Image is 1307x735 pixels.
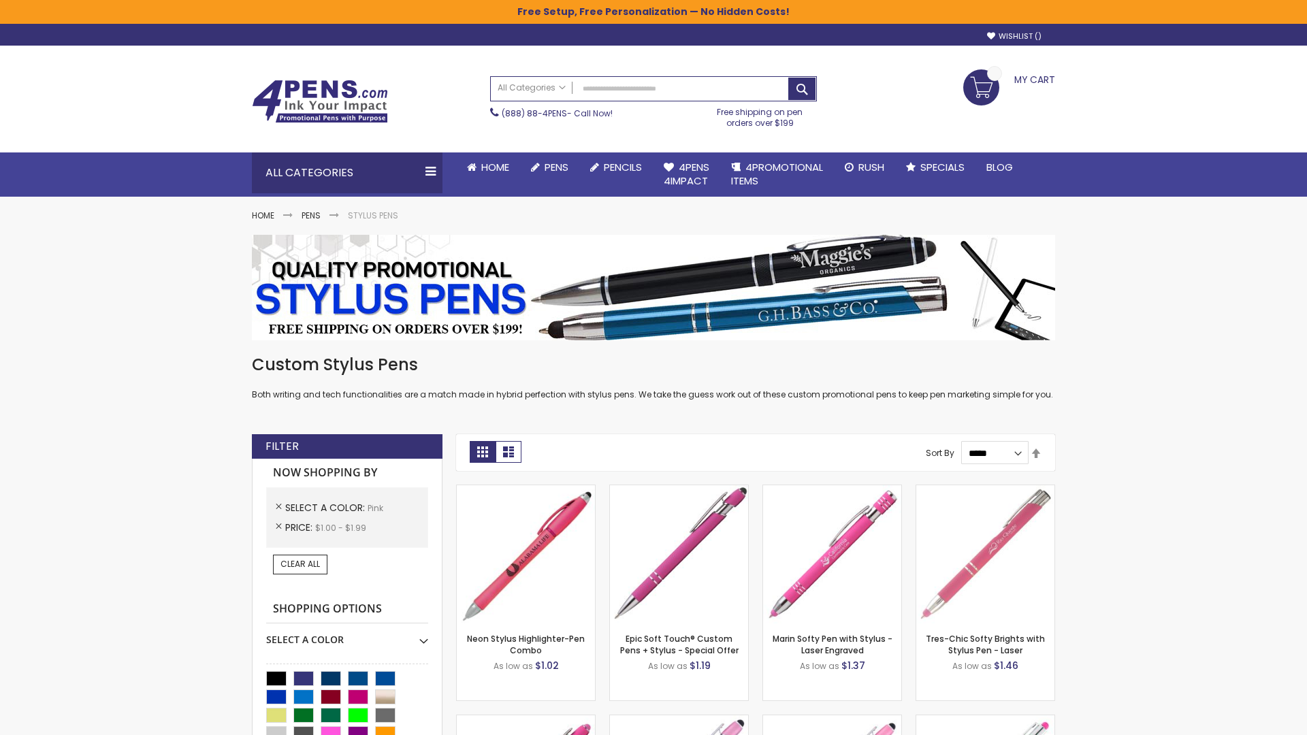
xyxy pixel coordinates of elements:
[773,633,892,655] a: Marin Softy Pen with Stylus - Laser Engraved
[800,660,839,672] span: As low as
[252,354,1055,376] h1: Custom Stylus Pens
[926,633,1045,655] a: Tres-Chic Softy Brights with Stylus Pen - Laser
[926,447,954,459] label: Sort By
[252,354,1055,401] div: Both writing and tech functionalities are a match made in hybrid perfection with stylus pens. We ...
[481,160,509,174] span: Home
[285,521,315,534] span: Price
[368,502,383,514] span: Pink
[494,660,533,672] span: As low as
[266,595,428,624] strong: Shopping Options
[252,235,1055,340] img: Stylus Pens
[610,485,748,496] a: 4P-MS8B-Pink
[916,485,1054,496] a: Tres-Chic Softy Brights with Stylus Pen - Laser-Pink
[348,210,398,221] strong: Stylus Pens
[952,660,992,672] span: As low as
[664,160,709,188] span: 4Pens 4impact
[841,659,865,672] span: $1.37
[916,485,1054,623] img: Tres-Chic Softy Brights with Stylus Pen - Laser-Pink
[763,485,901,496] a: Marin Softy Pen with Stylus - Laser Engraved-Pink
[579,152,653,182] a: Pencils
[457,715,595,726] a: Ellipse Softy Brights with Stylus Pen - Laser-Pink
[858,160,884,174] span: Rush
[502,108,567,119] a: (888) 88-4PENS
[916,715,1054,726] a: Tres-Chic Softy with Stylus Top Pen - ColorJet-Pink
[491,77,572,99] a: All Categories
[648,660,688,672] span: As low as
[285,501,368,514] span: Select A Color
[252,210,274,221] a: Home
[502,108,613,119] span: - Call Now!
[610,485,748,623] img: 4P-MS8B-Pink
[302,210,321,221] a: Pens
[535,659,559,672] span: $1.02
[273,555,327,574] a: Clear All
[703,101,818,129] div: Free shipping on pen orders over $199
[763,485,901,623] img: Marin Softy Pen with Stylus - Laser Engraved-Pink
[620,633,739,655] a: Epic Soft Touch® Custom Pens + Stylus - Special Offer
[252,152,442,193] div: All Categories
[653,152,720,197] a: 4Pens4impact
[604,160,642,174] span: Pencils
[266,623,428,647] div: Select A Color
[690,659,711,672] span: $1.19
[994,659,1018,672] span: $1.46
[457,485,595,496] a: Neon Stylus Highlighter-Pen Combo-Pink
[470,441,496,463] strong: Grid
[545,160,568,174] span: Pens
[834,152,895,182] a: Rush
[498,82,566,93] span: All Categories
[920,160,965,174] span: Specials
[520,152,579,182] a: Pens
[986,160,1013,174] span: Blog
[987,31,1042,42] a: Wishlist
[731,160,823,188] span: 4PROMOTIONAL ITEMS
[315,522,366,534] span: $1.00 - $1.99
[266,459,428,487] strong: Now Shopping by
[610,715,748,726] a: Ellipse Stylus Pen - LaserMax-Pink
[763,715,901,726] a: Ellipse Stylus Pen - ColorJet-Pink
[457,485,595,623] img: Neon Stylus Highlighter-Pen Combo-Pink
[895,152,975,182] a: Specials
[720,152,834,197] a: 4PROMOTIONALITEMS
[252,80,388,123] img: 4Pens Custom Pens and Promotional Products
[280,558,320,570] span: Clear All
[456,152,520,182] a: Home
[467,633,585,655] a: Neon Stylus Highlighter-Pen Combo
[265,439,299,454] strong: Filter
[975,152,1024,182] a: Blog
